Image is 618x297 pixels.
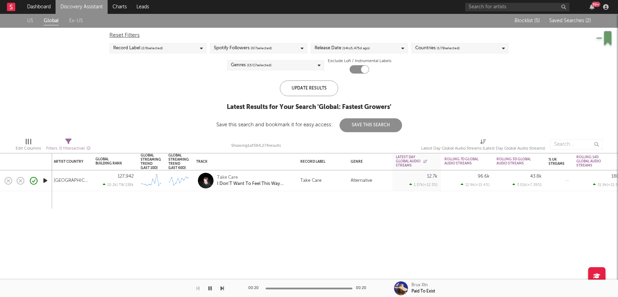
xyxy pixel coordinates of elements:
span: ( 0 / 7 selected) [251,44,272,52]
span: ( 14 to 5,475 d ago) [342,44,370,52]
div: Edit Columns [16,136,41,156]
div: Save this search and bookmark it for easy access: [216,122,402,127]
div: Latest Results for Your Search ' Global: Fastest Growers ' [216,103,402,111]
div: Paid To Exist [411,288,435,295]
div: Filters(5 filters active) [46,136,91,156]
input: Search for artists [465,3,569,11]
a: Ex-US [69,17,83,25]
span: Blocklist [515,18,540,23]
div: Latest Day Global Audio Streams [396,155,427,168]
button: 99+ [590,4,594,10]
div: Brux Xtn [411,282,428,288]
div: Countries [415,44,460,52]
div: Alternative [347,170,392,191]
div: Showing 1 of 364,274 results [231,142,281,150]
div: 99 + [592,2,600,7]
span: ( 2 ) [585,18,591,23]
div: Latest Day Global Audio Streams (Latest Day Global Audio Streams) [421,136,545,156]
span: ( 2 / 6 selected) [141,44,163,52]
div: % UK Streams [549,158,565,166]
div: Rolling 3D Global Audio Streams [496,157,531,166]
div: Genre [351,160,385,164]
div: Latest Day Global Audio Streams (Latest Day Global Audio Streams) [421,144,545,153]
a: Global [44,17,59,25]
a: Take Care [217,175,238,181]
div: Spotify Followers [214,44,272,52]
div: 96.6k [478,174,490,179]
div: Genres [231,61,272,69]
div: Filters [46,144,91,153]
div: Rolling 7D Global Audio Streams [444,157,479,166]
span: ( 1 / 78 selected) [437,44,460,52]
a: I Don'T Want To Feel This Way Anymore [217,181,292,187]
div: Release Date [315,44,370,52]
span: ( 5 ) [534,18,540,23]
a: US [27,17,33,25]
div: Global Streaming Trend (last 60d) [168,153,189,170]
div: 1.57k ( +12.3 % ) [409,183,437,187]
div: Rolling 14D Global Audio Streams [576,155,611,168]
div: Showing 1 of 364,274 results [231,136,281,156]
div: Artist Country [54,160,85,164]
div: 12.7k [427,174,437,179]
div: 12.9k ( +15.4 % ) [461,183,490,187]
div: 00:20 [248,284,262,292]
div: Record Label [300,160,333,164]
div: Reset Filters [109,31,509,40]
span: ( 5 filters active) [59,147,85,151]
label: Exclude Lofi / Instrumental Labels [328,57,391,65]
div: Update Results [280,80,338,96]
div: 3.01k ( +7.39 % ) [512,183,542,187]
div: Edit Columns [16,144,41,153]
span: Saved Searches [549,18,591,23]
div: Record Label [113,44,163,52]
div: Global Streaming Trend (last 10d) [141,153,161,170]
input: Search... [550,139,602,150]
div: [GEOGRAPHIC_DATA] [54,177,89,185]
span: ( 15 / 17 selected) [247,61,272,69]
div: 43.8k [530,174,542,179]
button: Save This Search [340,118,402,132]
div: Take Care [300,177,321,185]
div: 10.2k | TW: 138k [95,183,134,187]
button: Saved Searches (2) [547,18,591,24]
div: 127,942 [118,174,134,179]
div: Track [196,160,290,164]
div: Global Building Rank [95,157,123,166]
div: 00:20 [356,284,370,292]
